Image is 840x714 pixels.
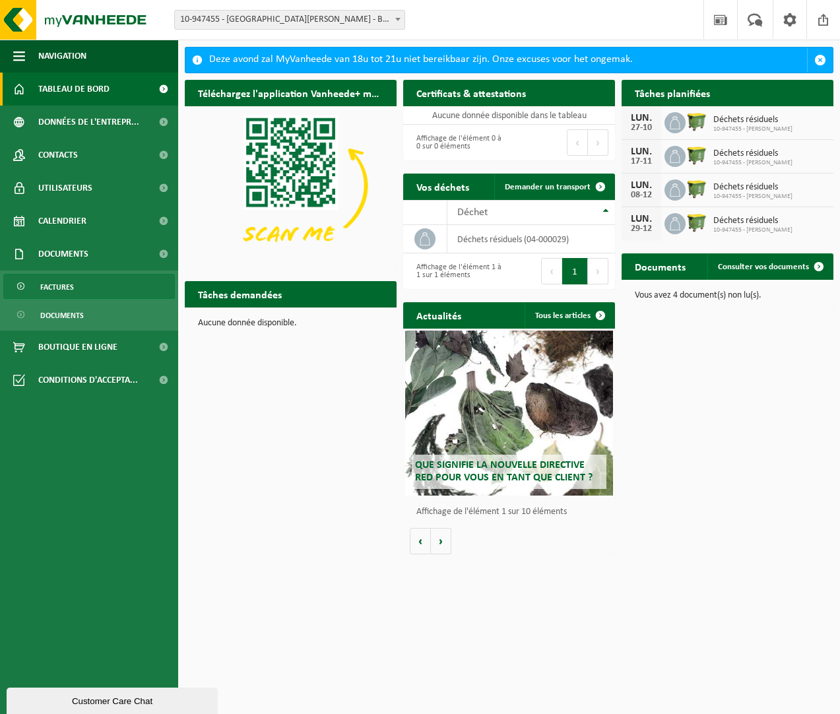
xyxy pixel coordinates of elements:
button: 1 [562,258,588,284]
td: déchets résiduels (04-000029) [447,225,615,253]
a: Demander un transport [494,174,614,200]
span: 10-947455 - VREESWIJK FREDERIQUE - BOMAL-SUR-OURTHE [175,11,404,29]
div: Deze avond zal MyVanheede van 18u tot 21u niet bereikbaar zijn. Onze excuses voor het ongemak. [209,48,807,73]
img: Download de VHEPlus App [185,106,397,265]
td: Aucune donnée disponible dans le tableau [403,106,615,125]
span: Déchets résiduels [713,115,792,125]
button: Vorige [410,528,431,554]
img: WB-1100-HPE-GN-50 [686,110,708,133]
span: Déchets résiduels [713,216,792,226]
img: WB-1100-HPE-GN-50 [686,178,708,200]
span: 10-947455 - [PERSON_NAME] [713,193,792,201]
div: LUN. [628,180,655,191]
p: Affichage de l'élément 1 sur 10 éléments [416,507,608,517]
a: Documents [3,302,175,327]
h2: Certificats & attestations [403,80,539,106]
span: Que signifie la nouvelle directive RED pour vous en tant que client ? [415,460,593,483]
span: Calendrier [38,205,86,238]
h2: Documents [622,253,699,279]
span: Déchets résiduels [713,148,792,159]
span: Conditions d'accepta... [38,364,138,397]
img: WB-1100-HPE-GN-50 [686,144,708,166]
img: WB-1100-HPE-GN-50 [686,211,708,234]
a: Tous les articles [525,302,614,329]
button: Volgende [431,528,451,554]
span: 10-947455 - [PERSON_NAME] [713,226,792,234]
div: LUN. [628,113,655,123]
a: Consulter vos documents [707,253,832,280]
span: Documents [40,303,84,328]
button: Previous [541,258,562,284]
button: Next [588,258,608,284]
div: 27-10 [628,123,655,133]
span: 10-947455 - [PERSON_NAME] [713,159,792,167]
span: 10-947455 - [PERSON_NAME] [713,125,792,133]
span: Tableau de bord [38,73,110,106]
button: Previous [567,129,588,156]
p: Aucune donnée disponible. [198,319,383,328]
span: 10-947455 - VREESWIJK FREDERIQUE - BOMAL-SUR-OURTHE [174,10,405,30]
h2: Tâches planifiées [622,80,723,106]
span: Utilisateurs [38,172,92,205]
div: LUN. [628,146,655,157]
div: 29-12 [628,224,655,234]
h2: Tâches demandées [185,281,295,307]
span: Déchets résiduels [713,182,792,193]
iframe: chat widget [7,685,220,714]
div: LUN. [628,214,655,224]
span: Navigation [38,40,86,73]
h2: Vos déchets [403,174,482,199]
a: Factures [3,274,175,299]
a: Que signifie la nouvelle directive RED pour vous en tant que client ? [405,331,613,496]
h2: Actualités [403,302,474,328]
h2: Téléchargez l'application Vanheede+ maintenant! [185,80,397,106]
button: Next [588,129,608,156]
span: Déchet [457,207,488,218]
p: Vous avez 4 document(s) non lu(s). [635,291,820,300]
span: Données de l'entrepr... [38,106,139,139]
span: Demander un transport [505,183,591,191]
div: 17-11 [628,157,655,166]
span: Boutique en ligne [38,331,117,364]
span: Factures [40,275,74,300]
div: 08-12 [628,191,655,200]
span: Documents [38,238,88,271]
span: Consulter vos documents [718,263,809,271]
span: Contacts [38,139,78,172]
div: Affichage de l'élément 0 à 0 sur 0 éléments [410,128,503,157]
div: Affichage de l'élément 1 à 1 sur 1 éléments [410,257,503,286]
